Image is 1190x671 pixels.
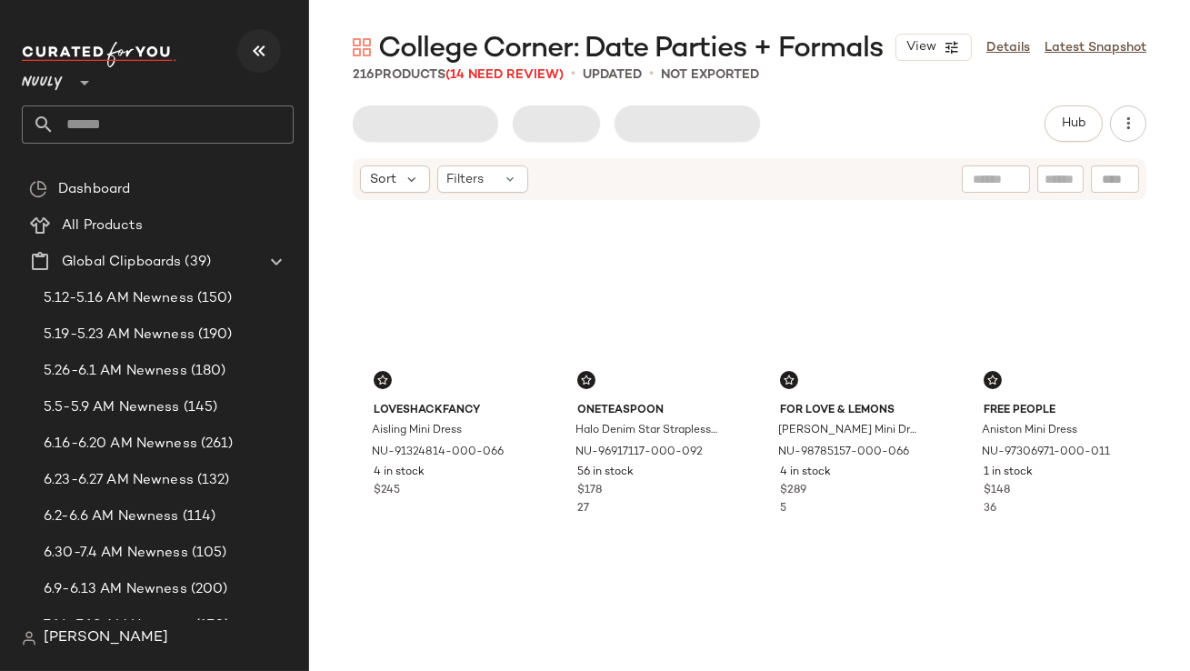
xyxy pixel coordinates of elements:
span: $245 [374,483,400,499]
span: Halo Denim Star Strapless Mini Dress [575,423,717,439]
span: (14 Need Review) [445,68,564,82]
img: svg%3e [784,375,795,386]
span: For Love & Lemons [780,403,922,419]
span: (180) [187,361,226,382]
span: 27 [577,503,589,515]
a: Details [986,38,1030,57]
span: Dashboard [58,179,130,200]
span: College Corner: Date Parties + Formals [378,31,884,67]
span: 56 in stock [577,465,634,481]
span: Aniston Mini Dress [982,423,1077,439]
span: 1 in stock [984,465,1033,481]
span: (145) [180,397,218,418]
span: Hub [1061,116,1086,131]
span: 6.16-6.20 AM Newness [44,434,197,455]
span: $148 [984,483,1010,499]
span: NU-97306971-000-011 [982,445,1110,461]
span: 5.19-5.23 AM Newness [44,325,195,346]
span: 5 [780,503,786,515]
span: (261) [197,434,234,455]
span: 7.14-7.18 AM Newness [44,616,192,636]
span: 36 [984,503,996,515]
button: Hub [1045,105,1103,142]
span: (200) [187,579,228,600]
span: (132) [194,470,230,491]
button: View [895,34,972,61]
img: svg%3e [29,180,47,198]
span: (114) [179,506,216,527]
span: • [649,64,654,85]
span: NU-98785157-000-066 [778,445,909,461]
img: svg%3e [987,375,998,386]
span: Free People [984,403,1125,419]
p: Not Exported [661,65,759,85]
span: 216 [353,68,375,82]
div: Products [353,65,564,85]
span: Nuuly [22,62,63,95]
span: Aisling Mini Dress [372,423,462,439]
span: All Products [62,215,143,236]
span: 5.26-6.1 AM Newness [44,361,187,382]
span: 4 in stock [374,465,425,481]
span: 6.2-6.6 AM Newness [44,506,179,527]
span: $178 [577,483,602,499]
span: 5.5-5.9 AM Newness [44,397,180,418]
a: Latest Snapshot [1045,38,1146,57]
span: 4 in stock [780,465,831,481]
span: [PERSON_NAME] Mini Dress [778,423,920,439]
span: (105) [188,543,227,564]
p: updated [583,65,642,85]
span: 6.9-6.13 AM Newness [44,579,187,600]
span: OneTeaspoon [577,403,719,419]
span: • [571,64,575,85]
span: Global Clipboards [62,252,181,273]
span: $289 [780,483,806,499]
img: svg%3e [22,631,36,646]
span: NU-96917117-000-092 [575,445,703,461]
img: cfy_white_logo.C9jOOHJF.svg [22,42,176,67]
span: (190) [195,325,233,346]
span: 6.23-6.27 AM Newness [44,470,194,491]
span: LoveShackFancy [374,403,515,419]
span: View [905,40,936,55]
span: (39) [181,252,211,273]
span: 6.30-7.4 AM Newness [44,543,188,564]
span: Sort [370,170,396,189]
span: NU-91324814-000-066 [372,445,504,461]
span: Filters [447,170,485,189]
span: 5.12-5.16 AM Newness [44,288,194,309]
span: [PERSON_NAME] [44,627,168,649]
img: svg%3e [353,38,371,56]
img: svg%3e [581,375,592,386]
span: (170) [192,616,230,636]
span: (150) [194,288,233,309]
img: svg%3e [377,375,388,386]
